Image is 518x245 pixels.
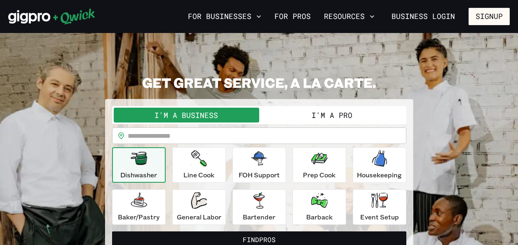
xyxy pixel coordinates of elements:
a: Business Login [384,8,462,25]
button: FOH Support [232,147,286,183]
p: Bartender [243,212,275,222]
button: Prep Cook [293,147,346,183]
p: Line Cook [183,170,214,180]
h2: GET GREAT SERVICE, A LA CARTE. [105,74,413,91]
p: Baker/Pastry [118,212,159,222]
p: General Labor [177,212,221,222]
p: Dishwasher [120,170,157,180]
p: Prep Cook [303,170,335,180]
button: Line Cook [172,147,226,183]
button: For Businesses [185,9,265,24]
button: Resources [321,9,378,24]
button: Event Setup [353,189,406,225]
button: Bartender [232,189,286,225]
p: Event Setup [360,212,399,222]
button: Dishwasher [112,147,166,183]
button: General Labor [172,189,226,225]
p: Barback [306,212,333,222]
button: Housekeeping [353,147,406,183]
p: Housekeeping [357,170,402,180]
p: FOH Support [239,170,280,180]
button: Signup [469,8,510,25]
button: I'm a Pro [259,108,405,122]
a: For Pros [271,9,314,24]
button: Baker/Pastry [112,189,166,225]
button: I'm a Business [114,108,259,122]
button: Barback [293,189,346,225]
